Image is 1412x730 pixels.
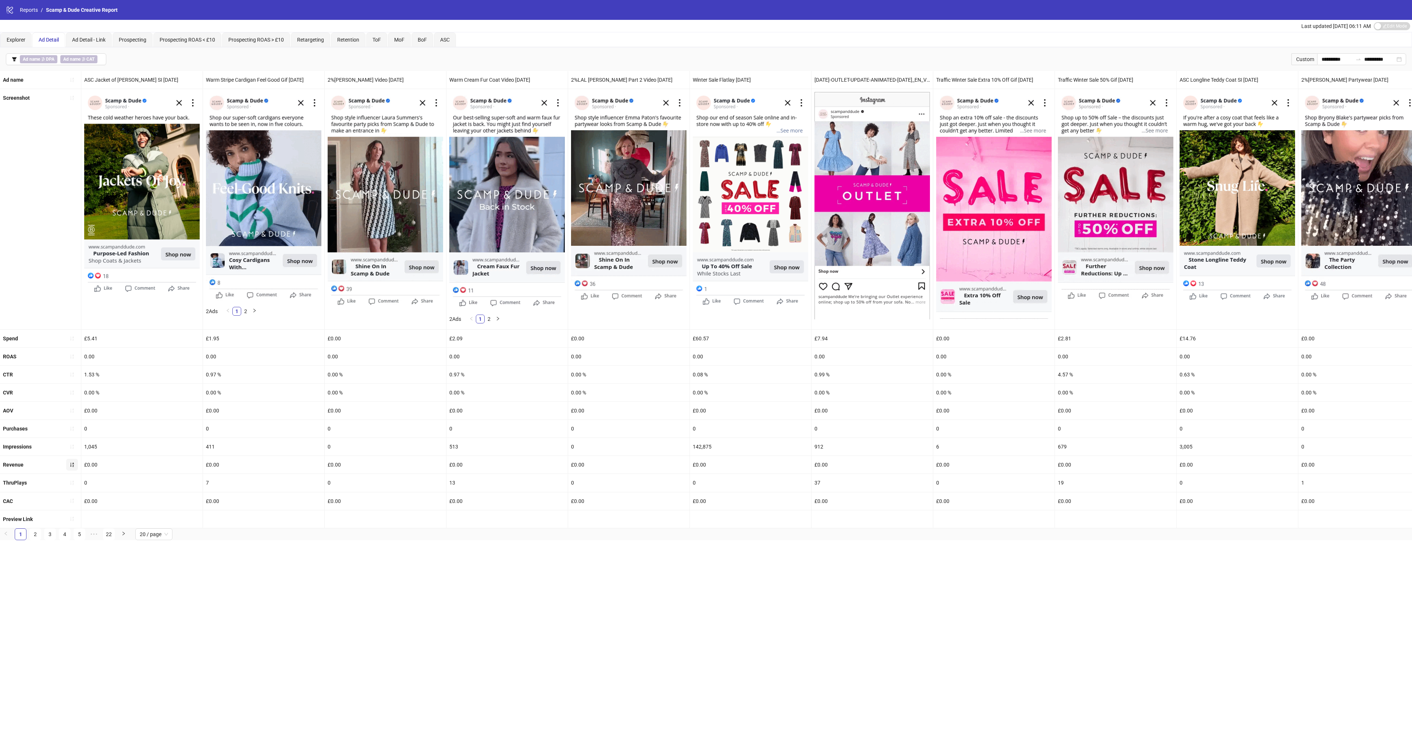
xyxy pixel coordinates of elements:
img: Screenshot 120229096057880005 [814,92,930,319]
div: 0.00 [1177,348,1298,365]
div: 0 [1177,420,1298,437]
a: Reports [18,6,39,14]
div: 0 [325,420,446,437]
span: sort-ascending [69,408,75,413]
div: 912 [812,438,933,456]
div: 0.00 % [81,384,203,401]
div: Winter Sale Flatlay [DATE] [690,71,811,89]
div: £0.00 [812,492,933,510]
span: left [226,308,230,313]
div: £0.00 [1055,402,1176,419]
span: sort-ascending [69,516,75,521]
li: 1 [15,528,26,540]
div: 0 [568,420,689,437]
div: £0.00 [203,402,324,419]
div: £0.00 [1055,456,1176,474]
div: 0.00 % [325,384,446,401]
a: 1 [233,307,241,315]
a: 2 [242,307,250,315]
li: 22 [103,528,115,540]
div: 0.00 % [203,384,324,401]
div: 3,005 [1177,438,1298,456]
div: £1.95 [203,330,324,347]
span: ••• [88,528,100,540]
div: 0 [81,474,203,492]
div: ASC Jacket of [PERSON_NAME] SI [DATE] [81,71,203,89]
div: 0 [81,420,203,437]
div: 0.00 % [568,366,689,383]
div: £0.00 [933,330,1055,347]
div: £0.00 [812,402,933,419]
span: ASC [440,37,450,43]
div: £0.00 [1055,492,1176,510]
div: 0 [933,474,1055,492]
div: 0.08 % [690,366,811,383]
div: £0.00 [446,492,568,510]
div: 0.00 [446,348,568,365]
span: right [496,316,500,321]
div: 2%LAL [PERSON_NAME] Part 2 Video [DATE] [568,71,689,89]
div: 0.00 [812,348,933,365]
div: 0 [933,420,1055,437]
div: £0.00 [81,456,203,474]
img: Screenshot 120216271259840005 [206,92,321,301]
span: sort-ascending [69,480,75,485]
span: left [469,316,474,321]
div: 0.00 % [446,384,568,401]
div: £5.41 [81,330,203,347]
b: AOV [3,408,13,414]
span: left [4,531,8,536]
div: 0.00 % [812,384,933,401]
div: £0.00 [690,402,811,419]
div: 513 [446,438,568,456]
span: 2 Ads [449,316,461,322]
button: right [250,307,259,316]
div: £0.00 [1177,492,1298,510]
b: ThruPlays [3,480,27,486]
div: £0.00 [812,456,933,474]
span: Prospecting [119,37,146,43]
span: Explorer [7,37,25,43]
span: sort-ascending [69,95,75,100]
img: Screenshot 120216271259960005 [449,92,565,309]
div: 0.00 [81,348,203,365]
li: 2 [241,307,250,316]
a: 3 [44,529,56,540]
b: Purchases [3,426,28,432]
div: 0.00 % [690,384,811,401]
a: 1 [476,315,484,323]
div: £0.00 [568,456,689,474]
b: Ad name [3,77,24,83]
b: Preview Link [3,516,33,522]
span: ∌ [60,55,97,63]
span: Scamp & Dude Creative Report [46,7,118,13]
span: ToF [372,37,381,43]
img: Screenshot 120215245269330005 [328,92,443,307]
span: Retargeting [297,37,324,43]
div: £0.00 [81,492,203,510]
span: Ad Detail - Link [72,37,106,43]
span: to [1355,56,1361,62]
li: 1 [476,315,485,323]
div: 0.00 [325,348,446,365]
div: ASC Longline Teddy Coat SI [DATE] [1177,71,1298,89]
div: 0 [446,420,568,437]
div: £14.76 [1177,330,1298,347]
a: 4 [59,529,70,540]
div: 0.97 % [446,366,568,383]
div: Warm Cream Fur Coat Video [DATE] [446,71,568,89]
span: Prospecting ROAS > £10 [228,37,284,43]
div: 0.00 % [1177,384,1298,401]
img: Screenshot 120215795120330005 [1058,92,1173,301]
div: £2.81 [1055,330,1176,347]
b: CTR [3,372,13,378]
span: sort-ascending [69,372,75,377]
span: swap-right [1355,56,1361,62]
li: 4 [59,528,71,540]
b: DPA [46,57,54,62]
div: £0.00 [203,456,324,474]
div: 0.00 % [933,366,1055,383]
span: sort-ascending [69,336,75,341]
button: left [224,307,232,316]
